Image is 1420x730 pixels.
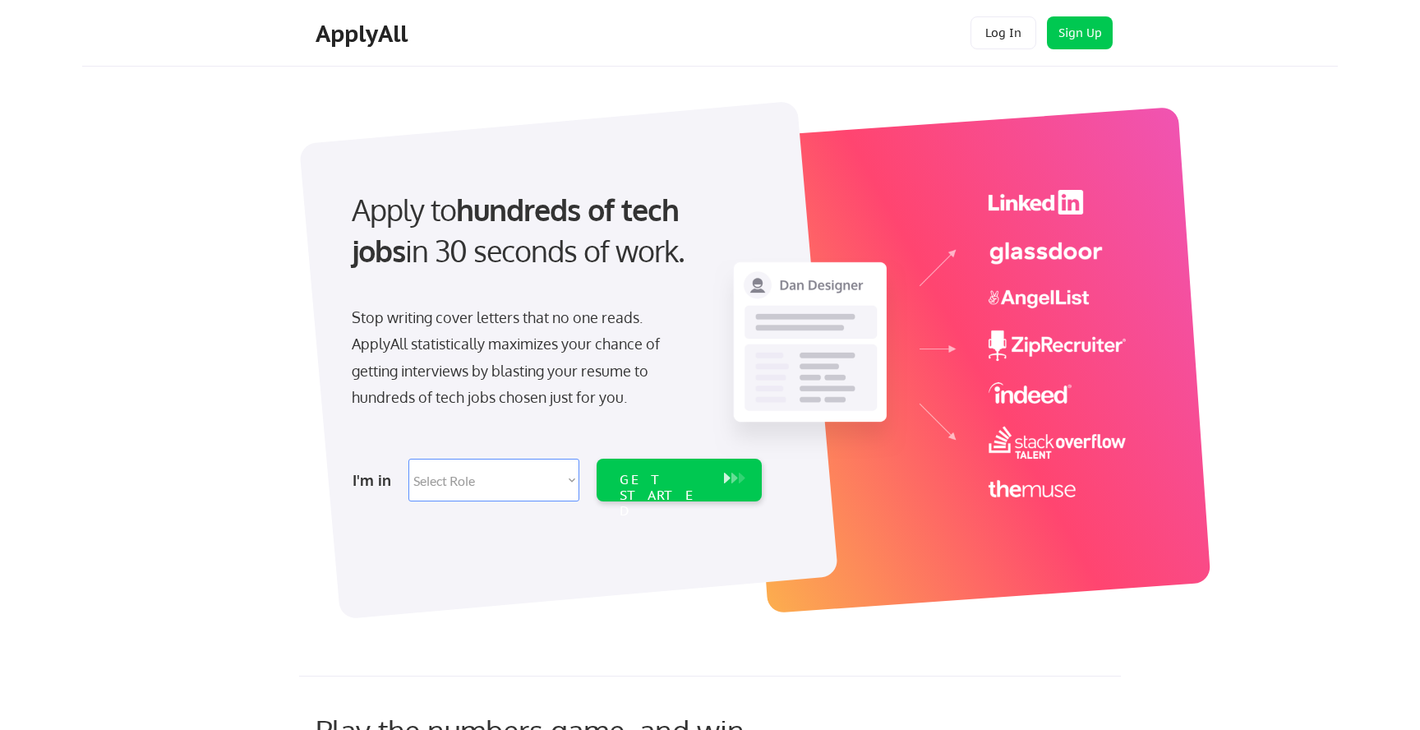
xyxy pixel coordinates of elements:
[352,189,755,272] div: Apply to in 30 seconds of work.
[620,472,708,520] div: GET STARTED
[352,191,686,269] strong: hundreds of tech jobs
[1047,16,1113,49] button: Sign Up
[353,467,399,493] div: I'm in
[970,16,1036,49] button: Log In
[352,304,689,411] div: Stop writing cover letters that no one reads. ApplyAll statistically maximizes your chance of get...
[316,20,413,48] div: ApplyAll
